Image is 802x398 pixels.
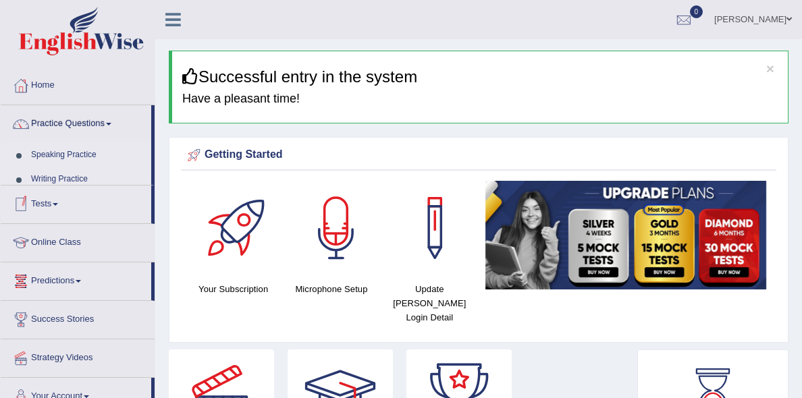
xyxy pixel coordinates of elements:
a: Speaking Practice [25,143,151,167]
span: 0 [690,5,703,18]
h4: Have a pleasant time! [182,92,778,106]
a: Success Stories [1,301,155,335]
h4: Update [PERSON_NAME] Login Detail [387,282,472,324]
a: Tests [1,186,151,219]
img: small5.jpg [485,181,766,289]
a: Home [1,67,155,101]
a: Online Class [1,224,155,258]
a: Strategy Videos [1,339,155,373]
h4: Your Subscription [191,282,275,296]
a: Predictions [1,262,151,296]
button: × [766,61,774,76]
h4: Microphone Setup [289,282,373,296]
a: Practice Questions [1,105,151,139]
h3: Successful entry in the system [182,68,778,86]
div: Getting Started [184,145,773,165]
a: Writing Practice [25,167,151,192]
